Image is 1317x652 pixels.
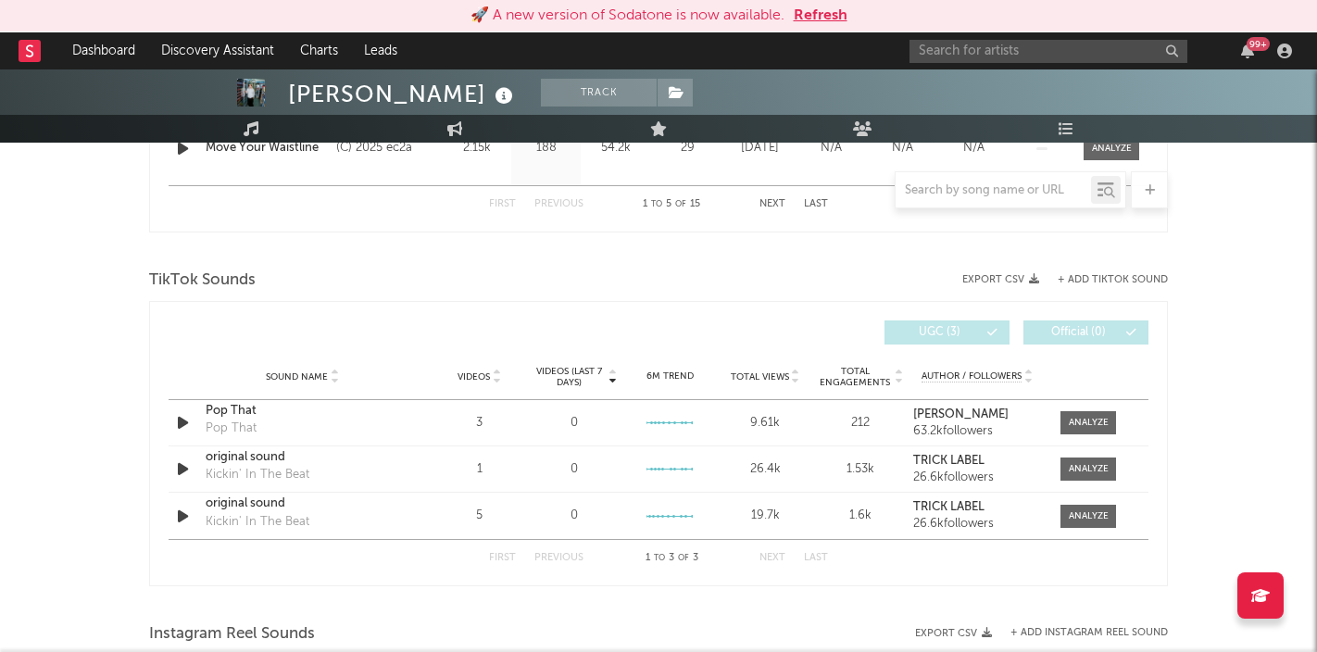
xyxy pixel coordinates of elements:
a: Pop That [206,402,399,420]
div: 26.6k followers [913,471,1042,484]
div: 0 [571,460,578,479]
div: 1 [436,460,522,479]
button: Refresh [794,5,847,27]
span: to [654,554,665,562]
div: Pop That [206,420,257,438]
span: Total Views [731,371,789,382]
button: + Add TikTok Sound [1058,275,1168,285]
span: Author / Followers [922,370,1022,382]
div: 29 [655,139,720,157]
div: 19.7k [722,507,809,525]
div: 0 [571,507,578,525]
a: Discovery Assistant [148,32,287,69]
button: + Add Instagram Reel Sound [1010,628,1168,638]
button: Export CSV [915,628,992,639]
button: UGC(3) [884,320,1010,345]
div: 188 [516,139,576,157]
input: Search by song name or URL [896,183,1091,198]
a: original sound [206,495,399,513]
button: + Add TikTok Sound [1039,275,1168,285]
div: N/A [872,139,934,157]
button: Previous [534,553,583,563]
div: 5 [436,507,522,525]
div: N/A [800,139,862,157]
input: Search for artists [909,40,1187,63]
div: 63.2k followers [913,425,1042,438]
div: Kickin' In The Beat [206,466,309,484]
span: Official ( 0 ) [1035,327,1121,338]
button: Track [541,79,657,107]
a: Move Your Waistline [206,139,327,157]
div: 212 [818,414,904,433]
a: original sound [206,448,399,467]
span: UGC ( 3 ) [897,327,982,338]
a: Leads [351,32,410,69]
a: Dashboard [59,32,148,69]
div: 99 + [1247,37,1270,51]
button: 99+ [1241,44,1254,58]
div: 2.15k [446,139,507,157]
span: Sound Name [266,371,328,382]
span: TikTok Sounds [149,270,256,292]
strong: [PERSON_NAME] [913,408,1009,420]
div: Kickin' In The Beat [206,513,309,532]
button: Export CSV [962,274,1039,285]
div: 26.6k followers [913,518,1042,531]
strong: TRICK LABEL [913,455,985,467]
strong: TRICK LABEL [913,501,985,513]
button: Next [759,553,785,563]
div: 26.4k [722,460,809,479]
a: Charts [287,32,351,69]
button: Last [804,553,828,563]
a: [PERSON_NAME] [913,408,1042,421]
div: 54.2k [585,139,646,157]
div: 1 3 3 [621,547,722,570]
span: of [678,554,689,562]
div: 0 [571,414,578,433]
span: Videos (last 7 days) [532,366,607,388]
button: First [489,553,516,563]
div: [PERSON_NAME] [288,79,518,109]
div: 9.61k [722,414,809,433]
a: TRICK LABEL [913,501,1042,514]
span: Instagram Reel Sounds [149,623,315,646]
div: 🚀 A new version of Sodatone is now available. [470,5,784,27]
span: Total Engagements [818,366,893,388]
a: TRICK LABEL [913,455,1042,468]
div: [DATE] [729,139,791,157]
div: (C) 2025 ec2a [336,137,437,159]
div: 1.53k [818,460,904,479]
span: Videos [458,371,490,382]
div: N/A [943,139,1005,157]
div: 3 [436,414,522,433]
div: 1.6k [818,507,904,525]
div: 6M Trend [627,370,713,383]
button: Official(0) [1023,320,1148,345]
div: + Add Instagram Reel Sound [992,628,1168,638]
